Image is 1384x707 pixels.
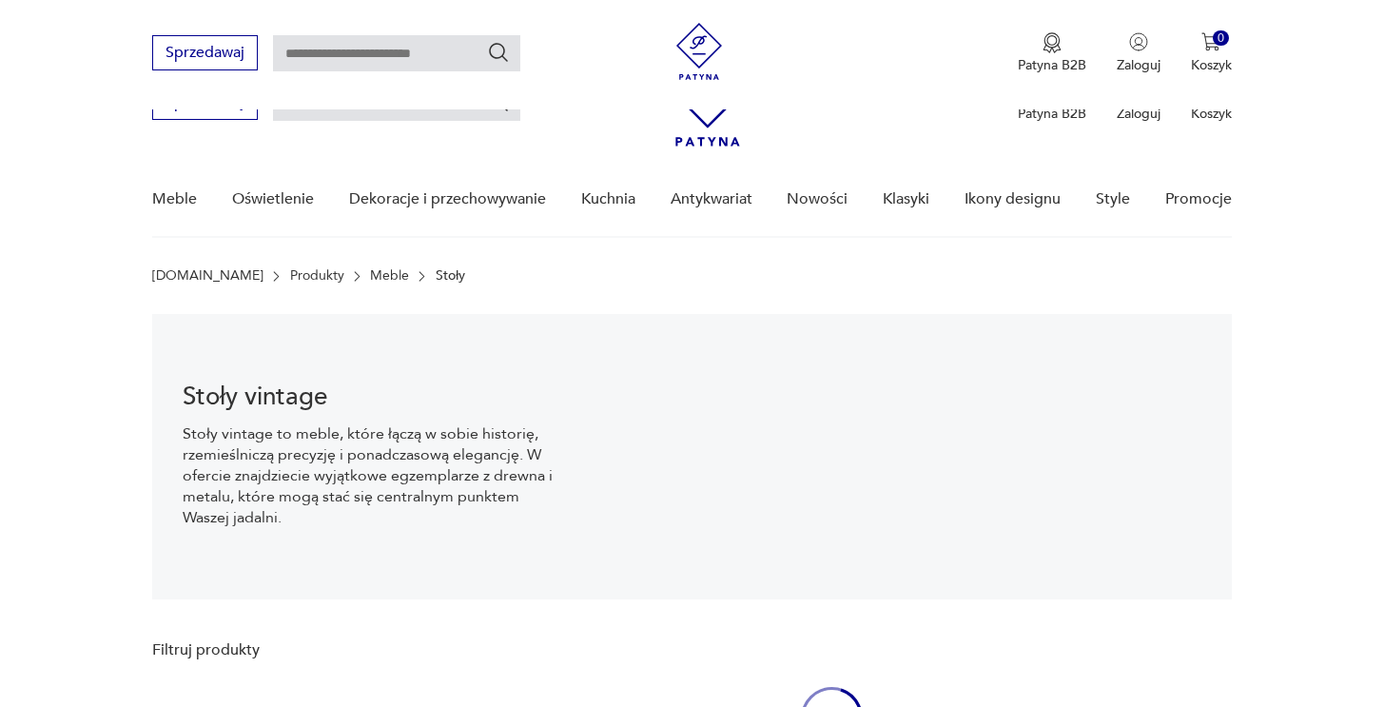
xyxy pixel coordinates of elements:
p: Koszyk [1191,56,1232,74]
a: Style [1096,163,1130,236]
button: Sprzedawaj [152,35,258,70]
a: Nowości [787,163,848,236]
p: Koszyk [1191,105,1232,123]
a: Antykwariat [671,163,752,236]
p: Stoły [436,268,465,284]
button: 0Koszyk [1191,32,1232,74]
img: Patyna - sklep z meblami i dekoracjami vintage [671,23,728,80]
p: Zaloguj [1117,105,1160,123]
a: Klasyki [883,163,929,236]
button: Szukaj [487,41,510,64]
p: Zaloguj [1117,56,1160,74]
img: Ikonka użytkownika [1129,32,1148,51]
h1: Stoły vintage [183,385,554,408]
a: [DOMAIN_NAME] [152,268,263,284]
p: Patyna B2B [1018,56,1086,74]
div: 0 [1213,30,1229,47]
p: Patyna B2B [1018,105,1086,123]
img: Ikona medalu [1043,32,1062,53]
a: Ikony designu [965,163,1061,236]
a: Oświetlenie [232,163,314,236]
a: Sprzedawaj [152,48,258,61]
a: Sprzedawaj [152,97,258,110]
button: Zaloguj [1117,32,1160,74]
a: Produkty [290,268,344,284]
a: Kuchnia [581,163,635,236]
img: Ikona koszyka [1201,32,1220,51]
a: Dekoracje i przechowywanie [349,163,546,236]
a: Meble [152,163,197,236]
p: Stoły vintage to meble, które łączą w sobie historię, rzemieślniczą precyzję i ponadczasową elega... [183,423,554,528]
button: Patyna B2B [1018,32,1086,74]
a: Ikona medaluPatyna B2B [1018,32,1086,74]
a: Meble [370,268,409,284]
a: Promocje [1165,163,1232,236]
p: Filtruj produkty [152,639,385,660]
